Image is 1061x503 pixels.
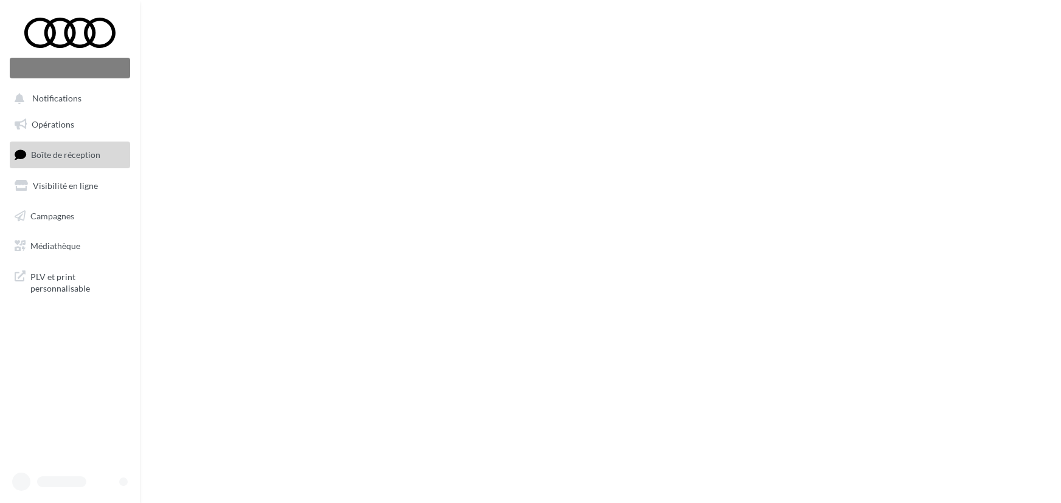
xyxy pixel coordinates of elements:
span: Boîte de réception [31,149,100,160]
span: Visibilité en ligne [33,180,98,191]
a: PLV et print personnalisable [7,264,133,299]
a: Boîte de réception [7,142,133,168]
span: Médiathèque [30,241,80,251]
span: Notifications [32,94,81,104]
div: Nouvelle campagne [10,58,130,78]
span: Opérations [32,119,74,129]
a: Visibilité en ligne [7,173,133,199]
a: Campagnes [7,204,133,229]
span: PLV et print personnalisable [30,269,125,295]
a: Opérations [7,112,133,137]
span: Campagnes [30,210,74,221]
a: Médiathèque [7,233,133,259]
